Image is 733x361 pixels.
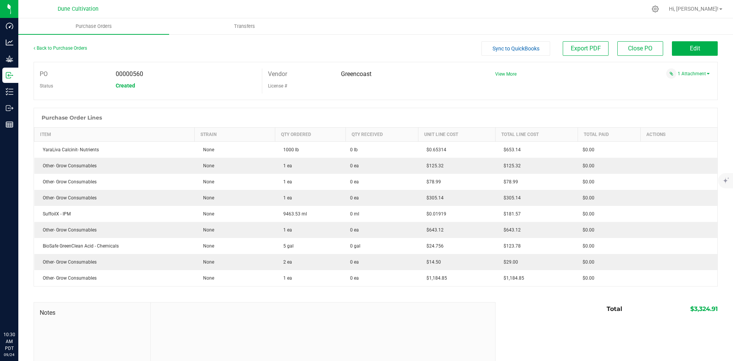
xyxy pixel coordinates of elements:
[58,6,98,12] span: Dune Cultivation
[563,41,609,56] button: Export PDF
[279,227,292,233] span: 1 ea
[578,222,640,238] td: $0.00
[350,227,359,233] span: 0 ea
[578,206,640,222] td: $0.00
[423,227,444,233] span: $643.12
[199,211,214,217] span: None
[500,275,524,281] span: $1,184.85
[23,299,32,308] iframe: Resource center unread badge
[40,308,145,317] span: Notes
[279,275,292,281] span: 1 ea
[279,195,292,201] span: 1 ea
[169,18,320,34] a: Transfers
[578,270,640,286] td: $0.00
[6,71,13,79] inline-svg: Inbound
[268,80,287,92] label: License #
[423,211,446,217] span: $0.01919
[578,142,640,158] td: $0.00
[690,45,700,52] span: Edit
[423,259,441,265] span: $14.50
[6,39,13,46] inline-svg: Analytics
[116,70,143,78] span: 00000560
[199,275,214,281] span: None
[39,194,190,201] div: Other- Grow Consumables
[279,163,292,168] span: 1 ea
[500,163,521,168] span: $125.32
[350,243,360,249] span: 0 gal
[423,195,444,201] span: $305.14
[423,243,444,249] span: $24.756
[39,243,190,249] div: BioSafe GreenClean Acid - Chemicals
[481,41,550,56] button: Sync to QuickBooks
[279,243,294,249] span: 5 gal
[6,22,13,30] inline-svg: Dashboard
[423,275,447,281] span: $1,184.85
[617,41,663,56] button: Close PO
[199,147,214,152] span: None
[279,179,292,185] span: 1 ea
[669,6,718,12] span: Hi, [PERSON_NAME]!
[39,275,190,282] div: Other- Grow Consumables
[39,162,190,169] div: Other- Grow Consumables
[350,275,359,282] span: 0 ea
[578,190,640,206] td: $0.00
[279,259,292,265] span: 2 ea
[39,227,190,233] div: Other- Grow Consumables
[492,45,539,52] span: Sync to QuickBooks
[672,41,718,56] button: Edit
[578,238,640,254] td: $0.00
[628,45,652,52] span: Close PO
[578,254,640,270] td: $0.00
[500,243,521,249] span: $123.78
[39,210,190,217] div: SuffoilX - IPM
[39,178,190,185] div: Other- Grow Consumables
[578,174,640,190] td: $0.00
[607,305,622,312] span: Total
[666,68,676,79] span: Attach a document
[418,128,495,142] th: Unit Line Cost
[350,146,358,153] span: 0 lb
[350,210,359,217] span: 0 ml
[199,243,214,249] span: None
[350,194,359,201] span: 0 ea
[690,305,718,312] span: $3,324.91
[279,211,307,217] span: 9463.53 ml
[341,70,371,78] span: Greencoast
[578,128,640,142] th: Total Paid
[199,179,214,185] span: None
[350,162,359,169] span: 0 ea
[116,83,135,89] span: Created
[500,211,521,217] span: $181.57
[39,146,190,153] div: YaraLiva Calcinit- Nutrients
[199,259,214,265] span: None
[6,121,13,128] inline-svg: Reports
[268,68,287,80] label: Vendor
[423,179,441,185] span: $78.99
[500,195,521,201] span: $305.14
[195,128,275,142] th: Strain
[65,23,122,30] span: Purchase Orders
[34,128,195,142] th: Item
[678,71,710,76] a: 1 Attachment
[423,147,446,152] span: $0.65314
[346,128,418,142] th: Qty Received
[42,115,102,121] h1: Purchase Order Lines
[40,80,53,92] label: Status
[578,158,640,174] td: $0.00
[3,331,15,352] p: 10:30 AM PDT
[495,128,578,142] th: Total Line Cost
[279,147,299,152] span: 1000 lb
[500,227,521,233] span: $643.12
[275,128,346,142] th: Qty Ordered
[500,259,518,265] span: $29.00
[640,128,717,142] th: Actions
[350,259,359,265] span: 0 ea
[500,179,518,185] span: $78.99
[651,5,660,13] div: Manage settings
[495,71,517,77] a: View More
[34,45,87,51] a: Back to Purchase Orders
[8,300,31,323] iframe: Resource center
[39,259,190,265] div: Other- Grow Consumables
[350,178,359,185] span: 0 ea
